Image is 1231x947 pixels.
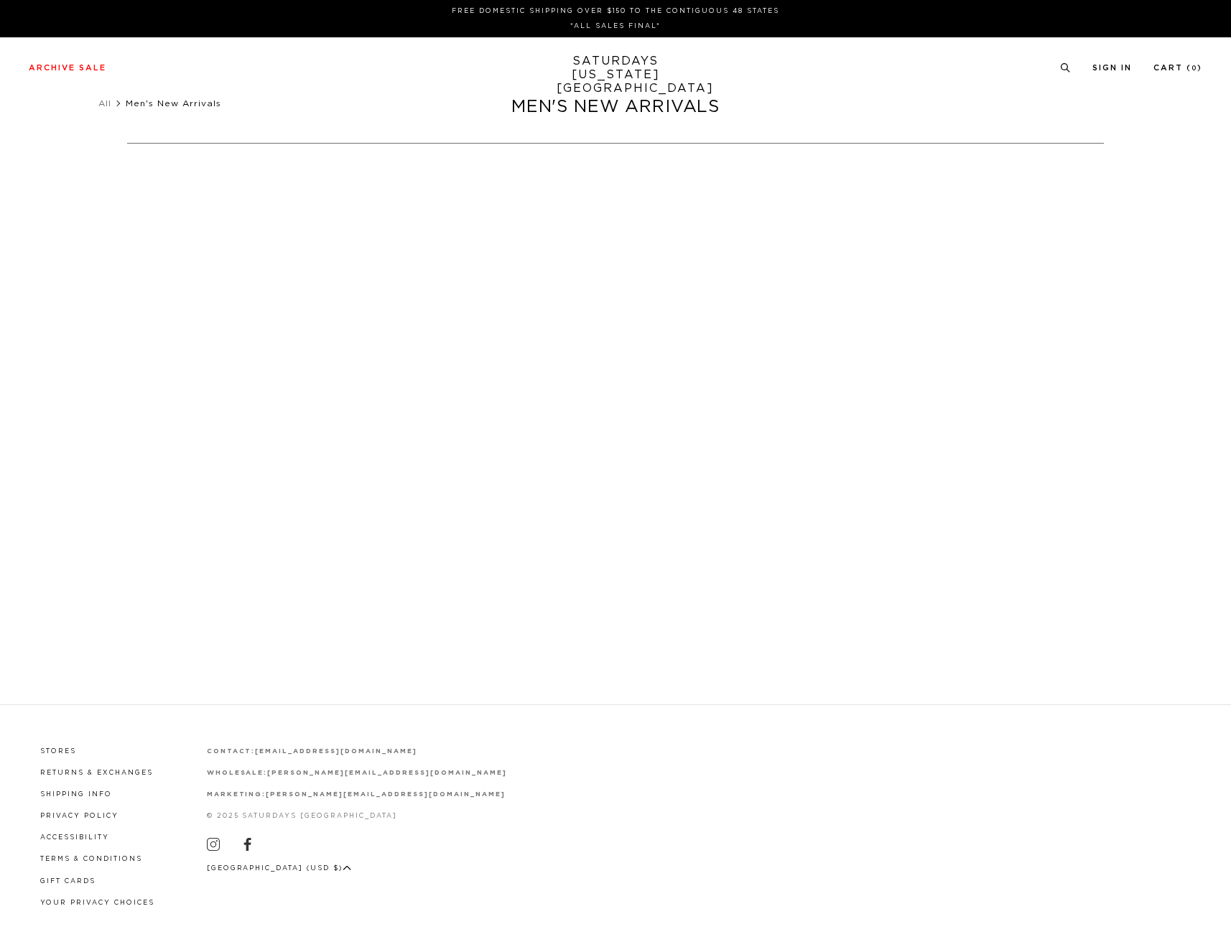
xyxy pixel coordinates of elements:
[207,770,268,776] strong: wholesale:
[34,6,1197,17] p: FREE DOMESTIC SHIPPING OVER $150 TO THE CONTIGUOUS 48 STATES
[255,748,417,755] a: [EMAIL_ADDRESS][DOMAIN_NAME]
[40,856,142,862] a: Terms & Conditions
[34,21,1197,32] p: *ALL SALES FINAL*
[1092,64,1132,72] a: Sign In
[126,99,221,108] span: Men's New Arrivals
[40,813,119,819] a: Privacy Policy
[40,791,112,798] a: Shipping Info
[40,770,153,776] a: Returns & Exchanges
[207,791,266,798] strong: marketing:
[1153,64,1202,72] a: Cart (0)
[40,900,154,906] a: Your privacy choices
[266,791,505,798] a: [PERSON_NAME][EMAIL_ADDRESS][DOMAIN_NAME]
[1191,65,1197,72] small: 0
[207,748,256,755] strong: contact:
[40,834,109,841] a: Accessibility
[207,811,507,821] p: © 2025 Saturdays [GEOGRAPHIC_DATA]
[40,878,96,885] a: Gift Cards
[557,55,675,95] a: SATURDAYS[US_STATE][GEOGRAPHIC_DATA]
[98,99,111,108] a: All
[207,863,352,874] button: [GEOGRAPHIC_DATA] (USD $)
[267,770,506,776] a: [PERSON_NAME][EMAIL_ADDRESS][DOMAIN_NAME]
[40,748,76,755] a: Stores
[29,64,106,72] a: Archive Sale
